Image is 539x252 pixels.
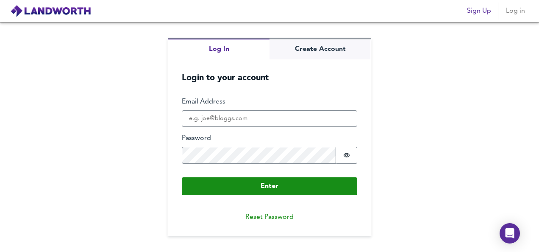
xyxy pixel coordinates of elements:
label: Password [182,134,357,143]
img: logo [10,5,91,17]
button: Sign Up [464,3,495,20]
span: Sign Up [467,5,491,17]
input: e.g. joe@bloggs.com [182,110,357,127]
label: Email Address [182,97,357,107]
h5: Login to your account [168,59,371,84]
button: Log In [168,39,269,59]
span: Log in [505,5,525,17]
button: Reset Password [239,209,300,226]
div: Open Intercom Messenger [500,223,520,244]
button: Create Account [269,39,371,59]
button: Show password [336,147,357,164]
button: Enter [182,177,357,195]
button: Log in [502,3,529,20]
